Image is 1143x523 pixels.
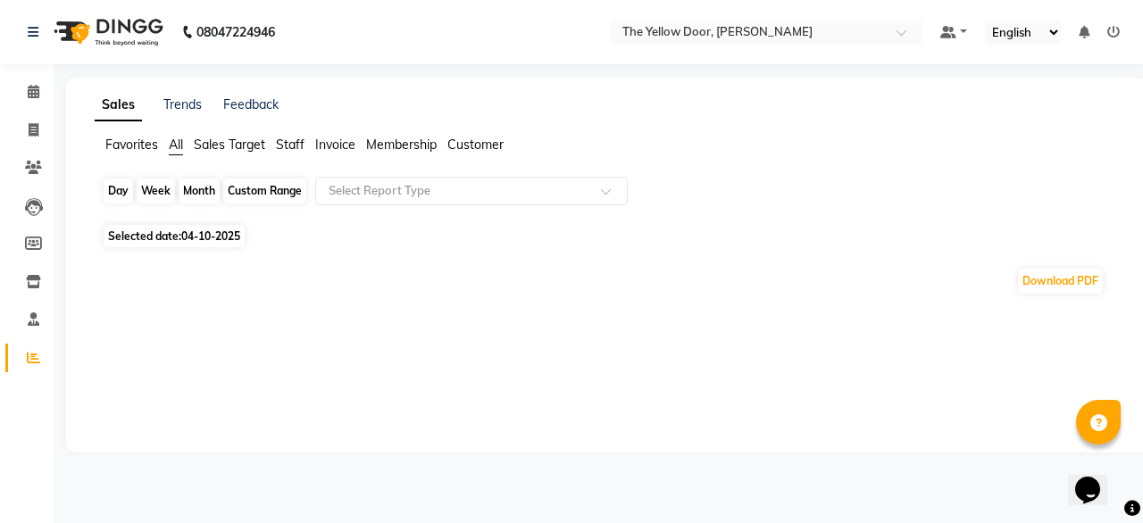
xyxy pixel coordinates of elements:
span: All [169,137,183,153]
span: 04-10-2025 [181,229,240,243]
div: Custom Range [223,178,306,203]
a: Feedback [223,96,279,112]
span: Invoice [315,137,355,153]
span: Selected date: [104,225,245,247]
iframe: chat widget [1068,452,1125,505]
a: Sales [95,89,142,121]
span: Membership [366,137,437,153]
span: Staff [276,137,305,153]
a: Trends [163,96,202,112]
div: Day [104,178,133,203]
span: Sales Target [194,137,265,153]
span: Favorites [105,137,158,153]
button: Download PDF [1018,269,1103,294]
img: logo [46,7,168,57]
div: Month [179,178,220,203]
span: Customer [447,137,504,153]
div: Week [137,178,175,203]
b: 08047224946 [196,7,275,57]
